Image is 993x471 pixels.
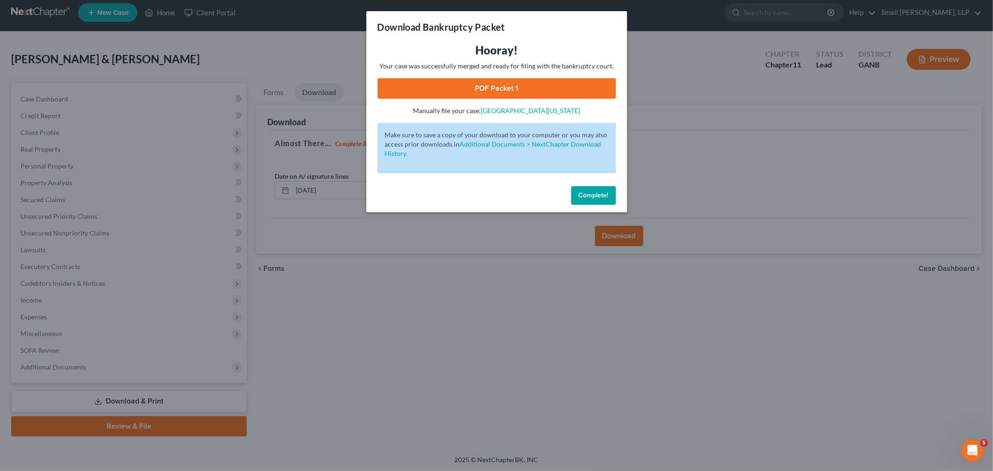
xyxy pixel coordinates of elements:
[961,439,984,462] iframe: Intercom live chat
[378,20,505,34] h3: Download Bankruptcy Packet
[571,186,616,205] button: Complete!
[378,106,616,115] p: Manually file your case:
[385,140,601,157] a: Additional Documents > NextChapter Download History.
[378,61,616,71] p: Your case was successfully merged and ready for filing with the bankruptcy court.
[579,191,608,199] span: Complete!
[481,107,580,114] a: [GEOGRAPHIC_DATA][US_STATE]
[980,439,988,447] span: 5
[378,78,616,99] a: PDF Packet 1
[385,130,608,158] p: Make sure to save a copy of your download to your computer or you may also access prior downloads in
[378,43,616,58] h3: Hooray!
